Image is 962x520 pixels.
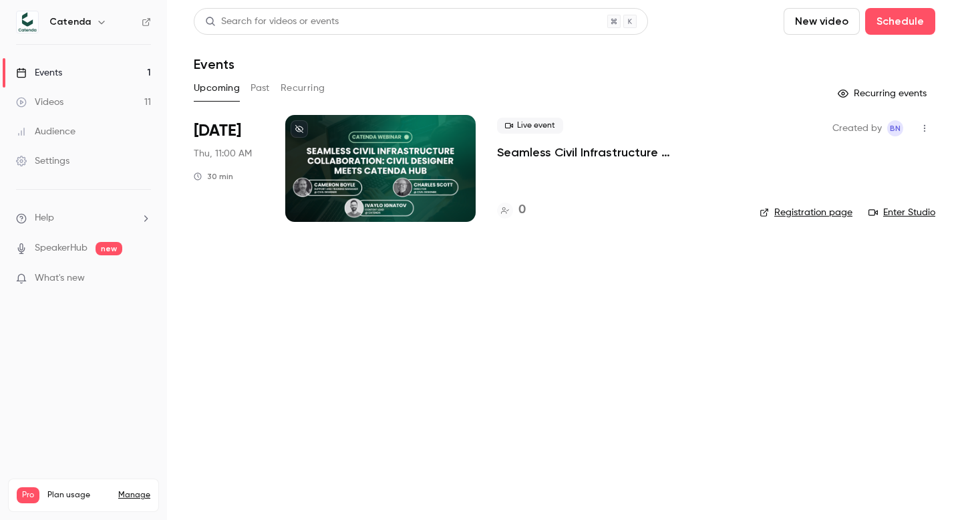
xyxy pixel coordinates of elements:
[205,15,339,29] div: Search for videos or events
[96,242,122,255] span: new
[35,241,88,255] a: SpeakerHub
[281,78,325,99] button: Recurring
[497,201,526,219] a: 0
[17,487,39,503] span: Pro
[497,118,563,134] span: Live event
[16,211,151,225] li: help-dropdown-opener
[16,154,69,168] div: Settings
[832,83,935,104] button: Recurring events
[518,201,526,219] h4: 0
[194,115,264,222] div: Oct 16 Thu, 11:00 AM (Europe/Amsterdam)
[49,15,91,29] h6: Catenda
[497,144,738,160] a: Seamless Civil Infrastructure Collaboration: Civil Designer Meets [PERSON_NAME]
[890,120,901,136] span: BN
[35,211,54,225] span: Help
[194,120,241,142] span: [DATE]
[118,490,150,501] a: Manage
[865,8,935,35] button: Schedule
[194,78,240,99] button: Upcoming
[868,206,935,219] a: Enter Studio
[194,147,252,160] span: Thu, 11:00 AM
[47,490,110,501] span: Plan usage
[832,120,882,136] span: Created by
[17,11,38,33] img: Catenda
[251,78,270,99] button: Past
[16,125,75,138] div: Audience
[35,271,85,285] span: What's new
[784,8,860,35] button: New video
[194,56,234,72] h1: Events
[760,206,852,219] a: Registration page
[887,120,903,136] span: Benedetta Nadotti
[16,66,62,80] div: Events
[194,171,233,182] div: 30 min
[16,96,63,109] div: Videos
